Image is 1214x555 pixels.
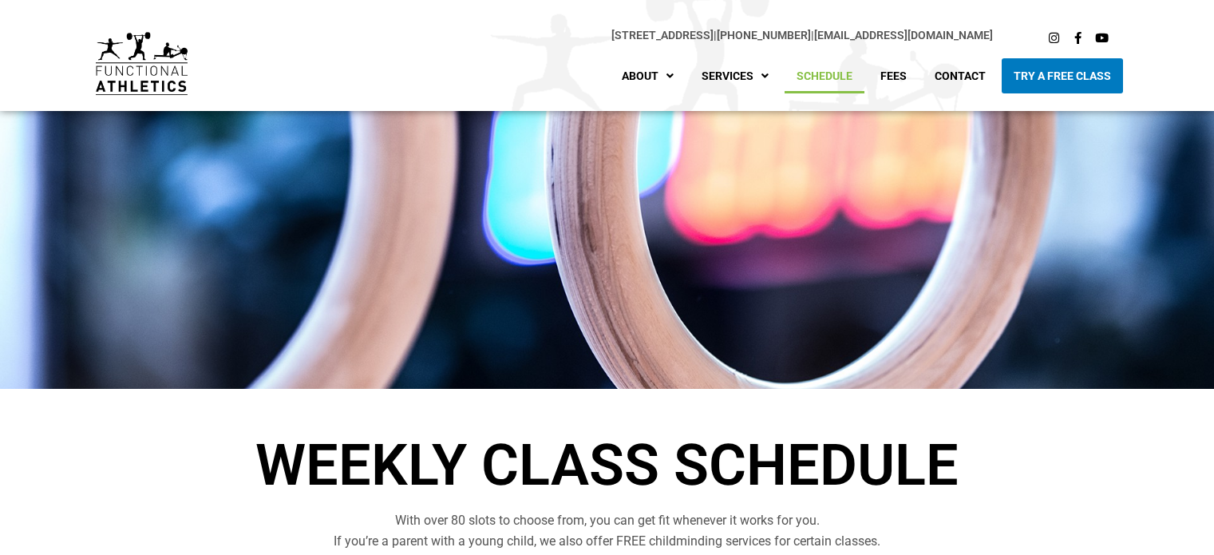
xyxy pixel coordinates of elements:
h1: Weekly Class Schedule [160,437,1054,494]
a: [STREET_ADDRESS] [611,29,714,42]
img: default-logo [96,32,188,95]
a: [EMAIL_ADDRESS][DOMAIN_NAME] [814,29,993,42]
a: About [610,58,686,93]
a: Schedule [785,58,864,93]
a: [PHONE_NUMBER] [717,29,811,42]
p: | [219,26,993,45]
p: With over 80 slots to choose from, you can get fit whenever it works for you. If you’re a parent ... [160,510,1054,553]
a: Services [690,58,781,93]
a: Try A Free Class [1002,58,1123,93]
a: Fees [868,58,919,93]
span: | [611,29,717,42]
a: Contact [923,58,998,93]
